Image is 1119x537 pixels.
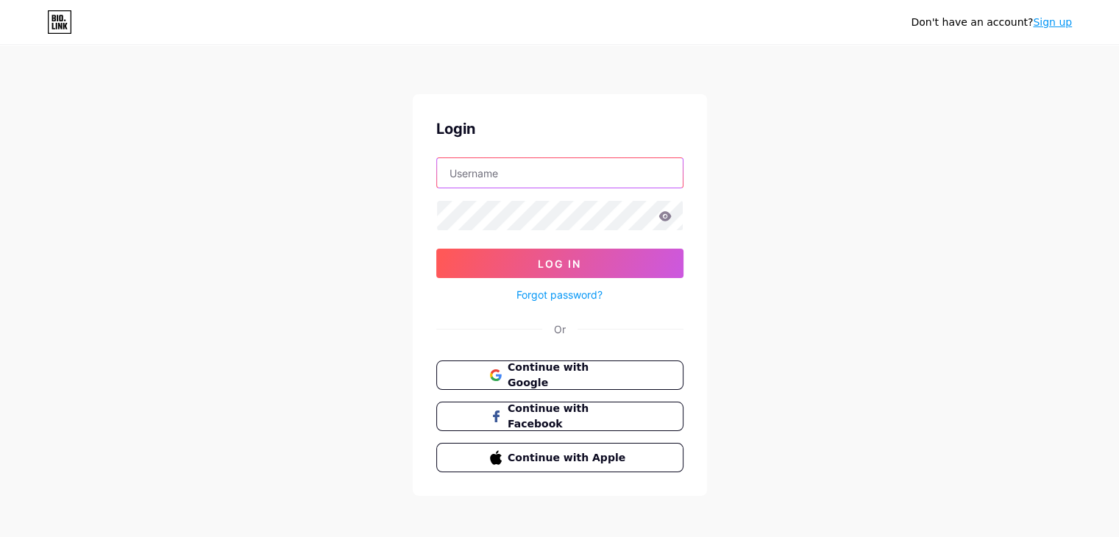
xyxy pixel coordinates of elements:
[508,401,629,432] span: Continue with Facebook
[1033,16,1072,28] a: Sign up
[911,15,1072,30] div: Don't have an account?
[436,118,683,140] div: Login
[538,257,581,270] span: Log In
[554,321,566,337] div: Or
[436,402,683,431] button: Continue with Facebook
[436,249,683,278] button: Log In
[516,287,603,302] a: Forgot password?
[437,158,683,188] input: Username
[508,450,629,466] span: Continue with Apple
[436,443,683,472] button: Continue with Apple
[508,360,629,391] span: Continue with Google
[436,360,683,390] button: Continue with Google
